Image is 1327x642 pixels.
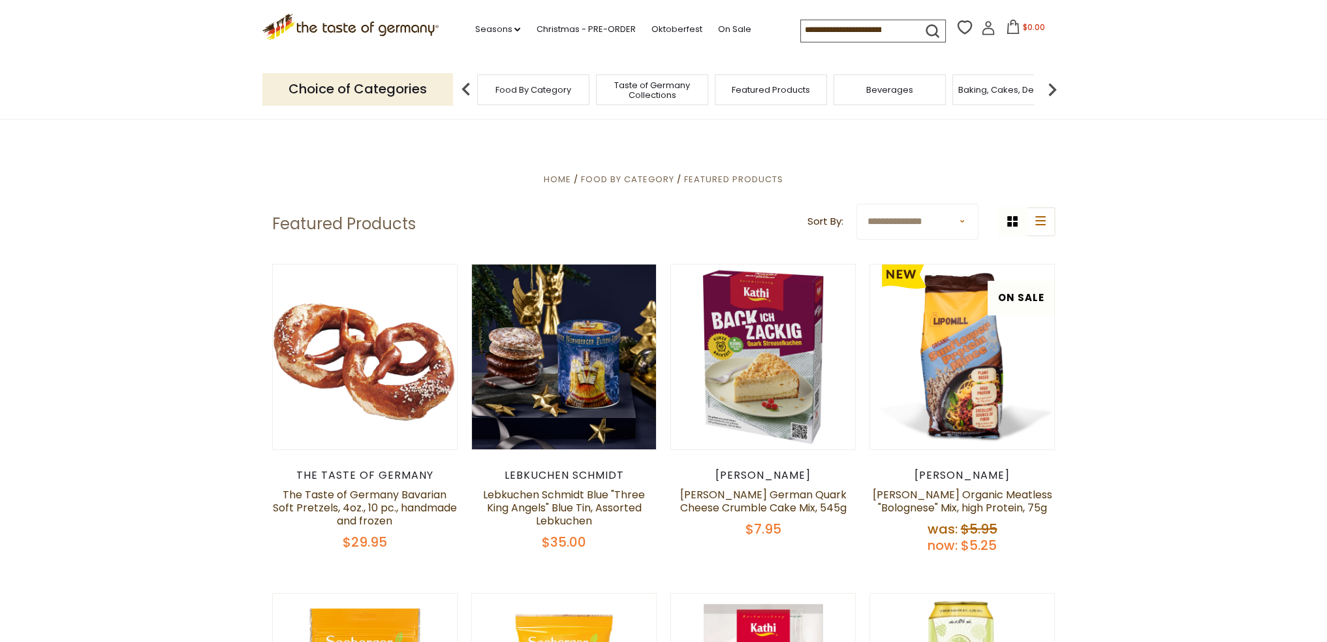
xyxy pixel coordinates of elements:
img: Lamotte Organic Meatless "Bolognese" Mix, high Protein, 75g [870,265,1055,449]
span: $5.25 [961,536,997,554]
span: $0.00 [1023,22,1045,33]
label: Now: [928,536,958,554]
a: Food By Category [581,173,674,185]
a: Food By Category [495,85,571,95]
img: previous arrow [453,76,479,103]
a: Oktoberfest [651,22,702,37]
label: Was: [928,520,958,538]
a: Lebkuchen Schmidt Blue "Three King Angels" Blue Tin, Assorted Lebkuchen [483,487,645,528]
label: Sort By: [807,214,843,230]
a: Beverages [866,85,913,95]
a: Featured Products [732,85,810,95]
a: Home [544,173,571,185]
img: Lebkuchen Schmidt Blue "Three King Angels" Blue Tin, Assorted Lebkuchen [472,265,657,449]
a: [PERSON_NAME] German Quark Cheese Crumble Cake Mix, 545g [680,487,847,515]
h1: Featured Products [272,214,416,234]
button: $0.00 [998,20,1054,39]
a: Christmas - PRE-ORDER [536,22,635,37]
p: Choice of Categories [262,73,453,105]
span: $7.95 [745,520,781,538]
a: The Taste of Germany Bavarian Soft Pretzels, 4oz., 10 pc., handmade and frozen [273,487,457,528]
a: Seasons [475,22,520,37]
span: $5.95 [961,520,997,538]
div: [PERSON_NAME] [869,469,1055,482]
a: Taste of Germany Collections [600,80,704,100]
img: The Taste of Germany Bavarian Soft Pretzels, 4oz., 10 pc., handmade and frozen [273,265,458,449]
span: $35.00 [542,533,586,551]
div: [PERSON_NAME] [670,469,856,482]
span: $29.95 [343,533,387,551]
a: Baking, Cakes, Desserts [958,85,1059,95]
a: On Sale [717,22,751,37]
a: Featured Products [684,173,783,185]
img: Kathi German Quark Cheese Crumble Cake Mix, 545g [671,265,856,449]
div: Lebkuchen Schmidt [471,469,657,482]
a: [PERSON_NAME] Organic Meatless "Bolognese" Mix, high Protein, 75g [873,487,1052,515]
img: next arrow [1039,76,1065,103]
div: The Taste of Germany [272,469,458,482]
